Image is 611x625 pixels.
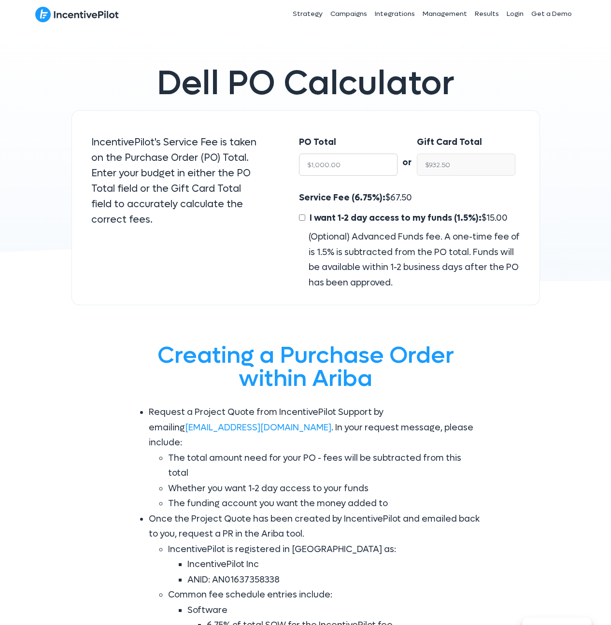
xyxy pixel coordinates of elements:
[168,542,482,588] li: IncentivePilot is registered in [GEOGRAPHIC_DATA] as:
[168,451,482,481] li: The total amount need for your PO - fees will be subtracted from this total
[35,6,119,23] img: IncentivePilot
[168,481,482,497] li: Whether you want 1-2 day access to your funds
[187,572,482,588] li: ANID: AN01637358338
[299,214,305,221] input: I want 1-2 day access to my funds (1.5%):$15.00
[299,190,520,290] div: $
[307,213,508,224] span: $
[503,2,527,26] a: Login
[299,135,336,150] label: PO Total
[299,192,385,203] span: Service Fee (6.75%):
[486,213,508,224] span: 15.00
[168,496,482,511] li: The funding account you want the money added to
[289,2,327,26] a: Strategy
[527,2,576,26] a: Get a Demo
[157,340,454,394] span: Creating a Purchase Order within Ariba
[91,135,261,227] p: IncentivePilot's Service Fee is taken on the Purchase Order (PO) Total. Enter your budget in eith...
[185,422,331,433] a: [EMAIL_ADDRESS][DOMAIN_NAME]
[417,135,482,150] label: Gift Card Total
[390,192,412,203] span: 67.50
[310,213,482,224] span: I want 1-2 day access to my funds (1.5%):
[299,229,520,290] div: (Optional) Advanced Funds fee. A one-time fee of is 1.5% is subtracted from the PO total. Funds w...
[187,557,482,572] li: IncentivePilot Inc
[149,405,482,511] li: Request a Project Quote from IncentivePilot Support by emailing . In your request message, please...
[223,2,576,26] nav: Header Menu
[398,135,417,170] div: or
[371,2,419,26] a: Integrations
[157,61,455,105] span: Dell PO Calculator
[471,2,503,26] a: Results
[419,2,471,26] a: Management
[327,2,371,26] a: Campaigns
